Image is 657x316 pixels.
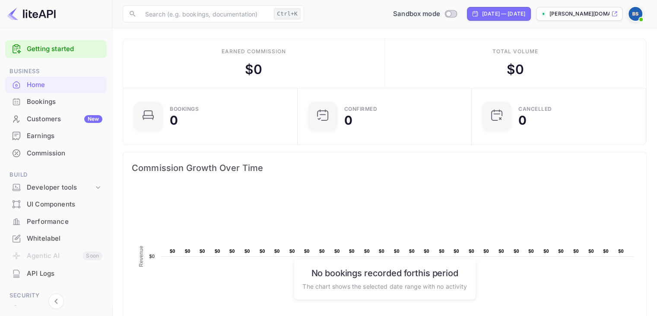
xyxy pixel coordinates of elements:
[132,161,638,175] span: Commission Growth Over Time
[518,114,527,126] div: 0
[302,268,467,278] h6: No bookings recorded for this period
[393,9,440,19] span: Sandbox mode
[244,248,250,254] text: $0
[334,248,340,254] text: $0
[573,248,579,254] text: $0
[84,115,102,123] div: New
[528,248,534,254] text: $0
[27,114,102,124] div: Customers
[469,248,474,254] text: $0
[274,248,280,254] text: $0
[379,248,384,254] text: $0
[27,131,102,141] div: Earnings
[543,248,549,254] text: $0
[5,213,107,229] a: Performance
[5,265,107,281] a: API Logs
[424,248,429,254] text: $0
[5,40,107,58] div: Getting started
[5,213,107,230] div: Performance
[27,269,102,279] div: API Logs
[7,7,56,21] img: LiteAPI logo
[5,265,107,282] div: API Logs
[260,248,265,254] text: $0
[5,77,107,94] div: Home
[170,248,175,254] text: $0
[5,145,107,161] a: Commission
[603,248,609,254] text: $0
[439,248,444,254] text: $0
[618,248,624,254] text: $0
[27,80,102,90] div: Home
[27,217,102,227] div: Performance
[454,248,459,254] text: $0
[138,245,144,267] text: Revenue
[514,248,519,254] text: $0
[349,248,355,254] text: $0
[390,9,460,19] div: Switch to Production mode
[5,94,107,110] div: Bookings
[483,248,489,254] text: $0
[245,60,262,79] div: $ 0
[5,196,107,212] a: UI Components
[628,7,642,21] img: Brian Savidge
[5,67,107,76] span: Business
[222,48,286,55] div: Earned commission
[344,114,352,126] div: 0
[27,148,102,158] div: Commission
[507,60,524,79] div: $ 0
[170,106,199,112] div: Bookings
[498,248,504,254] text: $0
[27,97,102,107] div: Bookings
[27,304,102,314] div: Team management
[5,180,107,195] div: Developer tools
[518,106,552,112] div: CANCELLED
[319,248,325,254] text: $0
[558,248,564,254] text: $0
[588,248,594,254] text: $0
[5,128,107,145] div: Earnings
[344,106,378,112] div: Confirmed
[27,183,94,193] div: Developer tools
[5,230,107,247] div: Whitelabel
[302,281,467,290] p: The chart shows the selected date range with no activity
[200,248,205,254] text: $0
[5,230,107,246] a: Whitelabel
[149,254,155,259] text: $0
[5,170,107,180] span: Build
[482,10,525,18] div: [DATE] — [DATE]
[5,196,107,213] div: UI Components
[48,293,64,309] button: Collapse navigation
[27,200,102,210] div: UI Components
[215,248,220,254] text: $0
[5,77,107,93] a: Home
[27,44,102,54] a: Getting started
[185,248,190,254] text: $0
[27,234,102,244] div: Whitelabel
[409,248,415,254] text: $0
[170,114,178,126] div: 0
[492,48,538,55] div: Total volume
[5,128,107,144] a: Earnings
[274,8,301,19] div: Ctrl+K
[5,111,107,127] a: CustomersNew
[289,248,295,254] text: $0
[5,291,107,300] span: Security
[467,7,531,21] div: Click to change the date range period
[229,248,235,254] text: $0
[549,10,609,18] p: [PERSON_NAME][DOMAIN_NAME]...
[140,5,270,23] input: Search (e.g. bookings, documentation)
[394,248,400,254] text: $0
[5,145,107,162] div: Commission
[5,94,107,110] a: Bookings
[304,248,310,254] text: $0
[364,248,370,254] text: $0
